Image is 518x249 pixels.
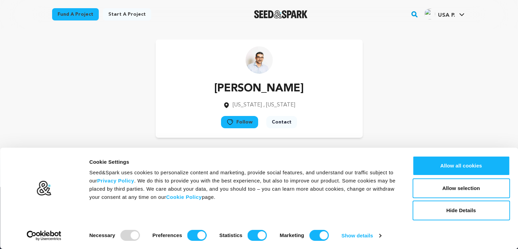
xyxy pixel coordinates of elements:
[214,80,304,97] p: [PERSON_NAME]
[219,232,242,238] strong: Statistics
[263,102,295,108] span: , [US_STATE]
[280,232,304,238] strong: Marketing
[246,46,273,74] img: https://seedandspark-static.s3.us-east-2.amazonaws.com/images/User/001/433/906/medium/images%20%2...
[424,9,435,19] img: ACg8ocJWJJF53bYaMdkj5Fb8jJii-R2v8cs-KyL9ovlTabadh-gfqzg=s96-c
[89,232,115,238] strong: Necessary
[153,232,182,238] strong: Preferences
[52,8,99,20] a: Fund a project
[424,9,455,19] div: USA P.'s Profile
[412,201,510,220] button: Hide Details
[342,231,381,241] a: Show details
[166,194,202,200] a: Cookie Policy
[412,156,510,176] button: Allow all cookies
[89,169,397,201] div: Seed&Spark uses cookies to personalize content and marketing, provide social features, and unders...
[97,178,134,184] a: Privacy Policy
[89,158,397,166] div: Cookie Settings
[36,180,52,196] img: logo
[14,231,74,241] a: Usercentrics Cookiebot - opens in a new window
[254,10,308,18] img: Seed&Spark Logo Dark Mode
[423,7,466,21] span: USA P.'s Profile
[103,8,151,20] a: Start a project
[438,13,455,18] span: USA P.
[254,10,308,18] a: Seed&Spark Homepage
[423,7,466,19] a: USA P.'s Profile
[221,116,258,128] button: Follow
[266,116,297,128] button: Contact
[412,178,510,198] button: Allow selection
[233,102,262,108] span: [US_STATE]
